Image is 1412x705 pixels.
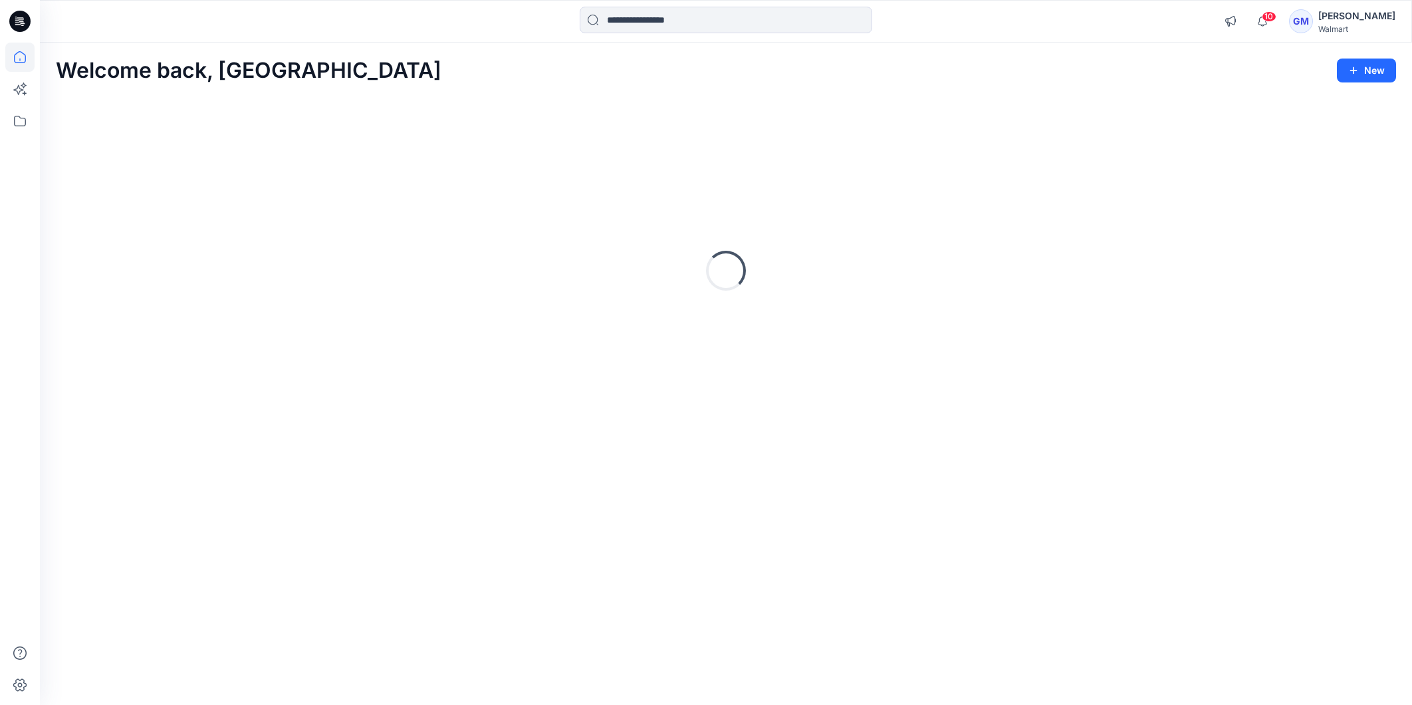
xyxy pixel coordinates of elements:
div: GM [1289,9,1313,33]
h2: Welcome back, [GEOGRAPHIC_DATA] [56,59,441,83]
button: New [1337,59,1396,82]
span: 10 [1262,11,1276,22]
div: Walmart [1318,24,1395,34]
div: [PERSON_NAME] [1318,8,1395,24]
